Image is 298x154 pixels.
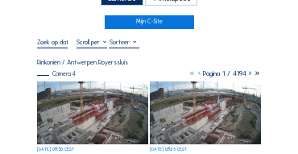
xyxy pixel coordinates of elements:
[37,148,74,152] div: [DATE] 08:30 CEST
[37,59,128,65] div: Rinkoniën / Antwerpen Royerssluis
[150,148,187,152] div: [DATE] 08:25 CEST
[37,81,148,144] img: image_53097223
[150,81,261,144] img: image_53097141
[105,15,194,29] a: Mijn C-Site
[37,38,68,46] input: Zoek op datum 󰅀
[37,71,76,77] div: Camera 4
[203,69,246,77] span: Pagina 1 / 4194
